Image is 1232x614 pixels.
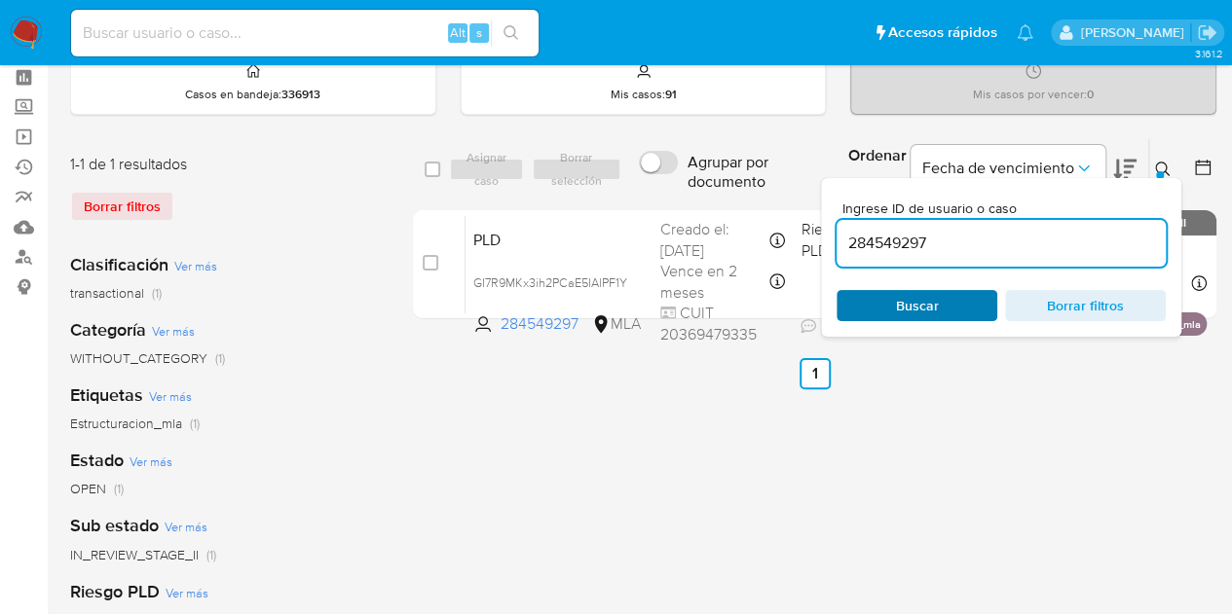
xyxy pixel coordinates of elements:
[491,19,531,47] button: search-icon
[1197,22,1217,43] a: Salir
[71,20,539,46] input: Buscar usuario o caso...
[1080,23,1190,42] p: nicolas.fernandezallen@mercadolibre.com
[888,22,997,43] span: Accesos rápidos
[1194,46,1222,61] span: 3.161.2
[450,23,466,42] span: Alt
[476,23,482,42] span: s
[1017,24,1033,41] a: Notificaciones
